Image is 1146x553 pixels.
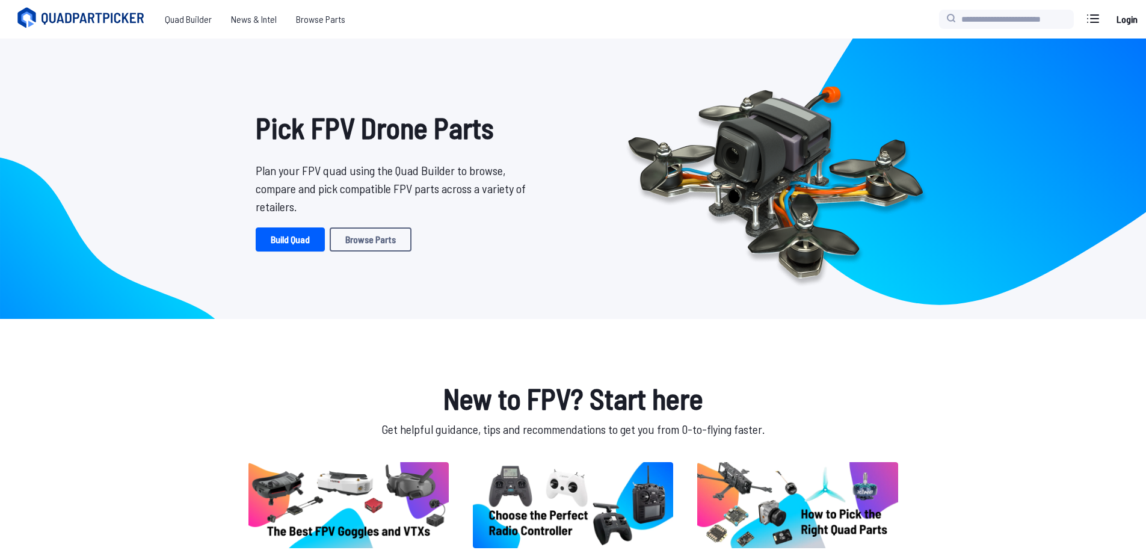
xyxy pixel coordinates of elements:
[256,106,535,149] h1: Pick FPV Drone Parts
[330,227,411,252] a: Browse Parts
[473,462,673,548] img: image of post
[1112,7,1141,31] a: Login
[248,462,449,548] img: image of post
[246,420,901,438] p: Get helpful guidance, tips and recommendations to get you from 0-to-flying faster.
[155,7,221,31] a: Quad Builder
[256,227,325,252] a: Build Quad
[602,58,949,299] img: Quadcopter
[246,377,901,420] h1: New to FPV? Start here
[256,161,535,215] p: Plan your FPV quad using the Quad Builder to browse, compare and pick compatible FPV parts across...
[221,7,286,31] a: News & Intel
[697,462,898,548] img: image of post
[286,7,355,31] a: Browse Parts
